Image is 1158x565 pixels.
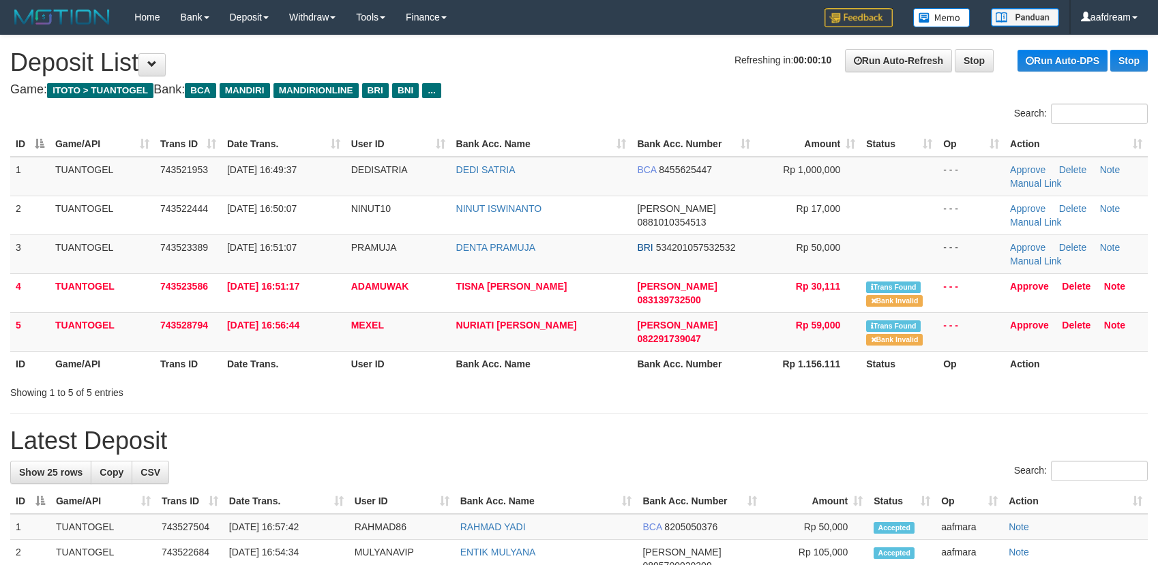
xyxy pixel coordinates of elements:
[1059,242,1086,253] a: Delete
[227,164,297,175] span: [DATE] 16:49:37
[10,351,50,376] th: ID
[637,281,717,292] span: [PERSON_NAME]
[756,132,861,157] th: Amount: activate to sort column ascending
[845,49,952,72] a: Run Auto-Refresh
[227,242,297,253] span: [DATE] 16:51:07
[762,514,868,540] td: Rp 50,000
[160,203,208,214] span: 743522444
[796,281,840,292] span: Rp 30,111
[861,351,938,376] th: Status
[938,273,1005,312] td: - - -
[874,522,915,534] span: Accepted
[938,157,1005,196] td: - - -
[1100,203,1120,214] a: Note
[656,242,736,253] span: Copy 534201057532532 to clipboard
[1010,320,1049,331] a: Approve
[222,132,346,157] th: Date Trans.: activate to sort column ascending
[455,489,638,514] th: Bank Acc. Name: activate to sort column ascending
[50,273,155,312] td: TUANTOGEL
[642,547,721,558] span: [PERSON_NAME]
[10,489,50,514] th: ID: activate to sort column descending
[866,320,921,332] span: Similar transaction found
[47,83,153,98] span: ITOTO > TUANTOGEL
[50,234,155,273] td: TUANTOGEL
[50,312,155,351] td: TUANTOGEL
[10,234,50,273] td: 3
[936,514,1003,540] td: aafmara
[227,203,297,214] span: [DATE] 16:50:07
[1009,547,1029,558] a: Note
[938,351,1005,376] th: Op
[1010,164,1045,175] a: Approve
[10,514,50,540] td: 1
[50,157,155,196] td: TUANTOGEL
[664,521,717,532] span: Copy 8205050376 to clipboard
[422,83,441,98] span: ...
[346,351,451,376] th: User ID
[938,234,1005,273] td: - - -
[938,196,1005,234] td: - - -
[456,164,516,175] a: DEDI SATRIA
[1005,132,1148,157] th: Action: activate to sort column ascending
[392,83,419,98] span: BNI
[10,7,114,27] img: MOTION_logo.png
[1018,50,1108,72] a: Run Auto-DPS
[220,83,270,98] span: MANDIRI
[456,203,542,214] a: NINUT ISWINANTO
[451,132,632,157] th: Bank Acc. Name: activate to sort column ascending
[1104,281,1125,292] a: Note
[460,547,536,558] a: ENTIK MULYANA
[1010,281,1049,292] a: Approve
[346,132,451,157] th: User ID: activate to sort column ascending
[10,83,1148,97] h4: Game: Bank:
[632,351,756,376] th: Bank Acc. Number
[10,273,50,312] td: 4
[160,320,208,331] span: 743528794
[362,83,389,98] span: BRI
[132,461,169,484] a: CSV
[50,514,156,540] td: TUANTOGEL
[938,312,1005,351] td: - - -
[1010,217,1062,228] a: Manual Link
[456,320,577,331] a: NURIATI [PERSON_NAME]
[50,489,156,514] th: Game/API: activate to sort column ascending
[222,351,346,376] th: Date Trans.
[140,467,160,478] span: CSV
[185,83,216,98] span: BCA
[10,427,1148,455] h1: Latest Deposit
[868,489,936,514] th: Status: activate to sort column ascending
[1100,164,1120,175] a: Note
[1014,461,1148,481] label: Search:
[10,461,91,484] a: Show 25 rows
[1059,203,1086,214] a: Delete
[10,196,50,234] td: 2
[224,514,349,540] td: [DATE] 16:57:42
[100,467,123,478] span: Copy
[797,203,841,214] span: Rp 17,000
[156,514,224,540] td: 743527504
[637,320,717,331] span: [PERSON_NAME]
[10,312,50,351] td: 5
[91,461,132,484] a: Copy
[637,333,700,344] span: Copy 082291739047 to clipboard
[10,132,50,157] th: ID: activate to sort column descending
[637,203,715,214] span: [PERSON_NAME]
[50,196,155,234] td: TUANTOGEL
[351,164,408,175] span: DEDISATRIA
[227,281,299,292] span: [DATE] 16:51:17
[991,8,1059,27] img: panduan.png
[349,489,455,514] th: User ID: activate to sort column ascending
[456,242,535,253] a: DENTA PRAMUJA
[351,203,391,214] span: NINUT10
[1059,164,1086,175] a: Delete
[1110,50,1148,72] a: Stop
[1051,461,1148,481] input: Search:
[351,320,384,331] span: MEXEL
[955,49,994,72] a: Stop
[1010,242,1045,253] a: Approve
[861,132,938,157] th: Status: activate to sort column ascending
[659,164,712,175] span: Copy 8455625447 to clipboard
[19,467,83,478] span: Show 25 rows
[637,294,700,305] span: Copy 083139732500 to clipboard
[456,281,567,292] a: TISNA [PERSON_NAME]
